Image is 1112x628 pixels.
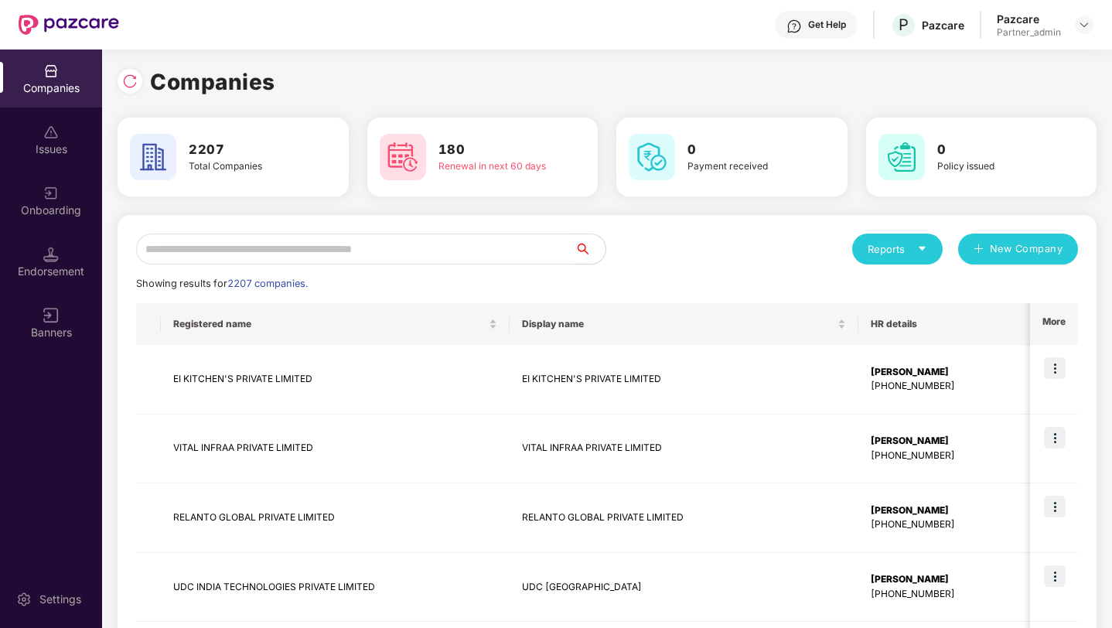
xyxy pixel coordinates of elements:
span: P [899,15,909,34]
img: svg+xml;base64,PHN2ZyB3aWR0aD0iMTQuNSIgaGVpZ2h0PSIxNC41IiB2aWV3Qm94PSIwIDAgMTYgMTYiIGZpbGw9Im5vbm... [43,247,59,262]
img: svg+xml;base64,PHN2ZyBpZD0iSXNzdWVzX2Rpc2FibGVkIiB4bWxucz0iaHR0cDovL3d3dy53My5vcmcvMjAwMC9zdmciIH... [43,125,59,140]
span: Showing results for [136,278,308,289]
div: [PHONE_NUMBER] [871,587,1029,602]
span: search [574,243,605,255]
img: svg+xml;base64,PHN2ZyBpZD0iUmVsb2FkLTMyeDMyIiB4bWxucz0iaHR0cDovL3d3dy53My5vcmcvMjAwMC9zdmciIHdpZH... [122,73,138,89]
img: icon [1044,496,1066,517]
h3: 180 [438,140,554,160]
div: Payment received [687,159,803,174]
div: [PERSON_NAME] [871,434,1029,449]
th: Display name [510,303,858,345]
th: More [1030,303,1078,345]
img: svg+xml;base64,PHN2ZyB3aWR0aD0iMjAiIGhlaWdodD0iMjAiIHZpZXdCb3g9IjAgMCAyMCAyMCIgZmlsbD0ibm9uZSIgeG... [43,186,59,201]
img: icon [1044,427,1066,449]
img: svg+xml;base64,PHN2ZyBpZD0iSGVscC0zMngzMiIgeG1sbnM9Imh0dHA6Ly93d3cudzMub3JnLzIwMDAvc3ZnIiB3aWR0aD... [786,19,802,34]
div: Partner_admin [997,26,1061,39]
img: svg+xml;base64,PHN2ZyBpZD0iQ29tcGFuaWVzIiB4bWxucz0iaHR0cDovL3d3dy53My5vcmcvMjAwMC9zdmciIHdpZHRoPS... [43,63,59,79]
td: EI KITCHEN'S PRIVATE LIMITED [161,345,510,415]
div: Pazcare [997,12,1061,26]
div: [PERSON_NAME] [871,572,1029,587]
h3: 0 [687,140,803,160]
div: Total Companies [189,159,304,174]
img: svg+xml;base64,PHN2ZyB3aWR0aD0iMTYiIGhlaWdodD0iMTYiIHZpZXdCb3g9IjAgMCAxNiAxNiIgZmlsbD0ibm9uZSIgeG... [43,308,59,323]
td: EI KITCHEN'S PRIVATE LIMITED [510,345,858,415]
td: VITAL INFRAA PRIVATE LIMITED [161,415,510,484]
img: svg+xml;base64,PHN2ZyBpZD0iRHJvcGRvd24tMzJ4MzIiIHhtbG5zPSJodHRwOi8vd3d3LnczLm9yZy8yMDAwL3N2ZyIgd2... [1078,19,1090,31]
span: 2207 companies. [227,278,308,289]
td: UDC [GEOGRAPHIC_DATA] [510,553,858,623]
div: [PERSON_NAME] [871,365,1029,380]
th: Registered name [161,303,510,345]
div: Pazcare [922,18,964,32]
div: Policy issued [937,159,1052,174]
td: VITAL INFRAA PRIVATE LIMITED [510,415,858,484]
img: New Pazcare Logo [19,15,119,35]
img: svg+xml;base64,PHN2ZyB4bWxucz0iaHR0cDovL3d3dy53My5vcmcvMjAwMC9zdmciIHdpZHRoPSI2MCIgaGVpZ2h0PSI2MC... [878,134,925,180]
span: New Company [990,241,1063,257]
td: RELANTO GLOBAL PRIVATE LIMITED [161,483,510,553]
h3: 2207 [189,140,304,160]
div: Get Help [808,19,846,31]
button: plusNew Company [958,234,1078,265]
span: caret-down [917,244,927,254]
img: svg+xml;base64,PHN2ZyB4bWxucz0iaHR0cDovL3d3dy53My5vcmcvMjAwMC9zdmciIHdpZHRoPSI2MCIgaGVpZ2h0PSI2MC... [130,134,176,180]
div: Settings [35,592,86,607]
div: [PHONE_NUMBER] [871,449,1029,463]
div: [PHONE_NUMBER] [871,517,1029,532]
span: Display name [522,318,834,330]
div: Renewal in next 60 days [438,159,554,174]
img: svg+xml;base64,PHN2ZyB4bWxucz0iaHR0cDovL3d3dy53My5vcmcvMjAwMC9zdmciIHdpZHRoPSI2MCIgaGVpZ2h0PSI2MC... [629,134,675,180]
span: Registered name [173,318,486,330]
img: icon [1044,357,1066,379]
div: Reports [868,241,927,257]
span: plus [974,244,984,256]
th: HR details [858,303,1042,345]
div: [PERSON_NAME] [871,503,1029,518]
td: RELANTO GLOBAL PRIVATE LIMITED [510,483,858,553]
div: [PHONE_NUMBER] [871,379,1029,394]
img: svg+xml;base64,PHN2ZyBpZD0iU2V0dGluZy0yMHgyMCIgeG1sbnM9Imh0dHA6Ly93d3cudzMub3JnLzIwMDAvc3ZnIiB3aW... [16,592,32,607]
td: UDC INDIA TECHNOLOGIES PRIVATE LIMITED [161,553,510,623]
h3: 0 [937,140,1052,160]
h1: Companies [150,65,275,99]
img: icon [1044,565,1066,587]
img: svg+xml;base64,PHN2ZyB4bWxucz0iaHR0cDovL3d3dy53My5vcmcvMjAwMC9zdmciIHdpZHRoPSI2MCIgaGVpZ2h0PSI2MC... [380,134,426,180]
button: search [574,234,606,265]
